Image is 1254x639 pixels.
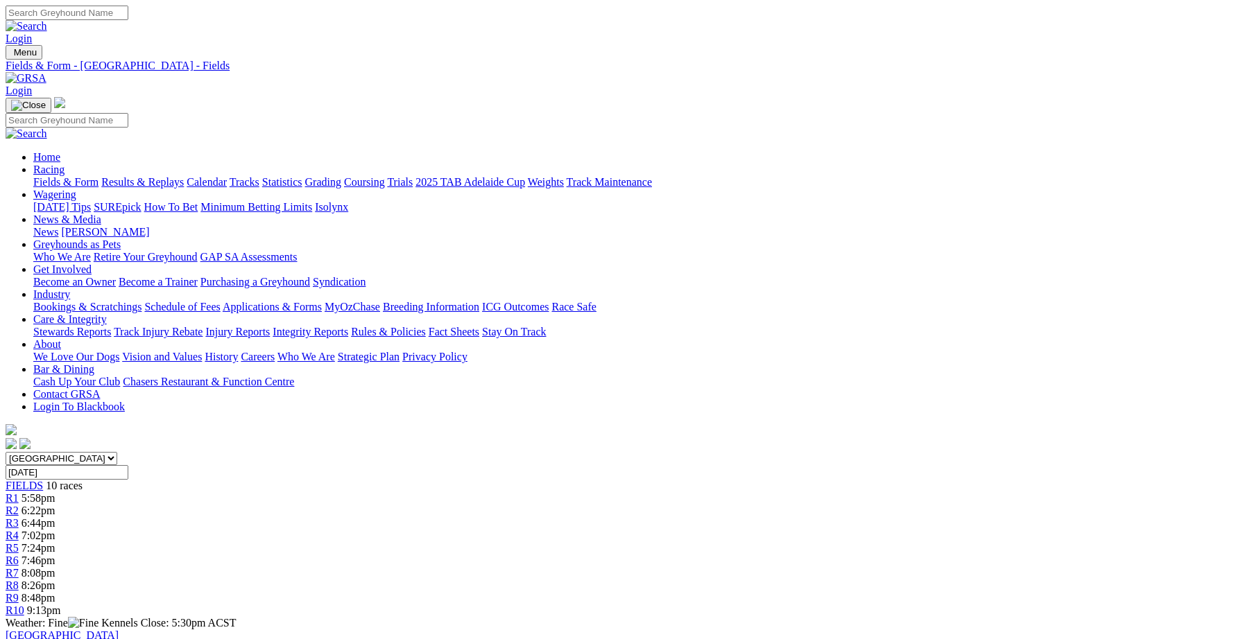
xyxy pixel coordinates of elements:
img: GRSA [6,72,46,85]
a: Race Safe [551,301,596,313]
a: Retire Your Greyhound [94,251,198,263]
a: How To Bet [144,201,198,213]
a: Integrity Reports [273,326,348,338]
a: Syndication [313,276,366,288]
img: facebook.svg [6,438,17,449]
a: Track Injury Rebate [114,326,203,338]
a: Purchasing a Greyhound [200,276,310,288]
div: Care & Integrity [33,326,1248,338]
a: R8 [6,579,19,591]
a: Home [33,151,60,163]
img: Search [6,20,47,33]
a: Login [6,85,32,96]
a: Care & Integrity [33,313,107,325]
a: We Love Our Dogs [33,351,119,362]
a: Injury Reports [205,326,270,338]
button: Toggle navigation [6,45,42,60]
span: 9:13pm [27,604,61,616]
a: History [205,351,238,362]
a: Login [6,33,32,44]
input: Search [6,113,128,128]
a: Login To Blackbook [33,401,125,412]
a: [PERSON_NAME] [61,226,149,238]
a: Strategic Plan [338,351,400,362]
a: SUREpick [94,201,141,213]
a: R1 [6,492,19,504]
a: Statistics [262,176,302,188]
a: Isolynx [315,201,348,213]
div: Wagering [33,201,1248,213]
input: Select date [6,465,128,480]
a: [DATE] Tips [33,201,91,213]
span: R5 [6,542,19,554]
a: Weights [528,176,564,188]
a: R2 [6,505,19,516]
a: R7 [6,567,19,579]
a: FIELDS [6,480,43,491]
img: twitter.svg [19,438,31,449]
a: Trials [387,176,413,188]
a: Privacy Policy [402,351,467,362]
a: R10 [6,604,24,616]
span: 7:02pm [22,529,55,541]
img: Search [6,128,47,140]
a: Become an Owner [33,276,116,288]
a: About [33,338,61,350]
input: Search [6,6,128,20]
div: News & Media [33,226,1248,238]
a: Fields & Form [33,176,98,188]
a: Who We Are [33,251,91,263]
a: Get Involved [33,263,92,275]
button: Toggle navigation [6,98,51,113]
span: 6:22pm [22,505,55,516]
span: Kennels Close: 5:30pm ACST [101,617,236,629]
a: R6 [6,554,19,566]
a: Coursing [344,176,385,188]
a: Results & Replays [101,176,184,188]
div: Bar & Dining [33,376,1248,388]
a: Stewards Reports [33,326,111,338]
a: Become a Trainer [119,276,198,288]
span: 8:08pm [22,567,55,579]
a: R4 [6,529,19,541]
div: Greyhounds as Pets [33,251,1248,263]
a: Tracks [230,176,259,188]
a: Industry [33,288,70,300]
a: Rules & Policies [351,326,426,338]
div: Industry [33,301,1248,313]
a: Wagering [33,189,76,200]
a: Careers [241,351,275,362]
a: Who We Are [277,351,335,362]
a: 2025 TAB Adelaide Cup [415,176,525,188]
span: 7:46pm [22,554,55,566]
a: Contact GRSA [33,388,100,400]
div: Get Involved [33,276,1248,288]
a: Calendar [187,176,227,188]
a: Fields & Form - [GEOGRAPHIC_DATA] - Fields [6,60,1248,72]
div: About [33,351,1248,363]
a: Vision and Values [122,351,202,362]
span: 8:26pm [22,579,55,591]
div: Racing [33,176,1248,189]
a: Minimum Betting Limits [200,201,312,213]
a: Track Maintenance [567,176,652,188]
a: Bookings & Scratchings [33,301,141,313]
a: R9 [6,592,19,604]
a: Grading [305,176,341,188]
span: Menu [14,47,37,58]
img: Close [11,100,46,111]
a: Bar & Dining [33,363,94,375]
a: R3 [6,517,19,529]
a: Fact Sheets [429,326,479,338]
img: logo-grsa-white.png [54,97,65,108]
